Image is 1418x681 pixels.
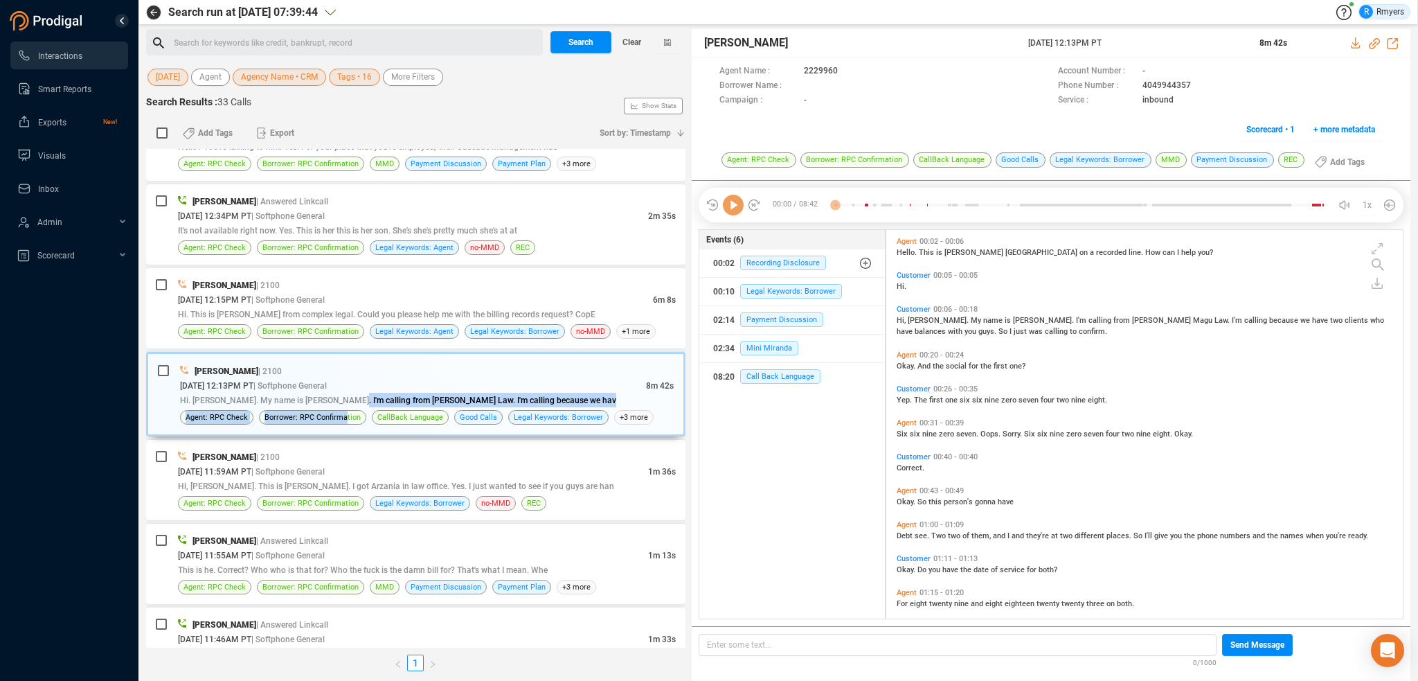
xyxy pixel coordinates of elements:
span: 2m 35s [648,211,676,221]
span: +3 more [557,580,596,594]
button: 02:34Mini Miranda [699,335,885,362]
span: More Filters [391,69,435,86]
span: Admin [37,218,62,227]
span: Exports [38,118,66,127]
span: CallBack Language [377,411,443,424]
span: nine [922,430,939,439]
span: when [1306,531,1326,540]
span: nine [985,396,1001,405]
span: [DATE] 12:13PM PT [180,381,253,391]
span: calling [1088,316,1113,325]
span: Hi. [897,282,906,291]
span: [PERSON_NAME] [192,281,256,290]
span: Scorecard [37,251,75,260]
span: you're [1326,531,1348,540]
div: [PERSON_NAME]| Answered Linkcall[DATE] 12:34PM PT| Softphone General2m 35sIt's not available righ... [146,184,685,265]
span: [PERSON_NAME] [1132,316,1193,325]
span: Smart Reports [38,85,91,94]
span: [DATE] 11:55AM PT [178,551,251,560]
span: eight. [1153,430,1174,439]
button: [DATE] [147,69,188,86]
span: New! [103,108,117,136]
span: Legal Keywords: Borrower [514,411,603,424]
span: the [1184,531,1197,540]
span: Borrower: RPC Confirmation [262,497,359,510]
span: Borrower: RPC Confirmation [262,325,359,338]
span: they're [1026,531,1051,540]
span: MMD [375,157,394,170]
a: 1 [408,655,423,671]
span: [DATE] 11:46AM PT [178,635,251,644]
span: Legal Keywords: Agent [375,241,454,254]
span: Law. [1214,316,1232,325]
span: | 2100 [256,281,280,290]
button: Add Tags [1307,151,1373,173]
span: Sorry. [1003,430,1024,439]
span: Six [897,430,910,439]
span: zero [1001,396,1018,405]
span: Add Tags [198,122,233,144]
span: Hi, [PERSON_NAME]. This is [PERSON_NAME]. I got Arzania in law office. Yes. I just wanted to see ... [178,481,614,491]
li: 1 [407,655,424,671]
span: Account Number : [1058,64,1136,79]
span: Agent [199,69,222,86]
span: 8m 42s [646,381,674,391]
span: | Softphone General [251,295,325,305]
span: I [1007,531,1012,540]
span: So [1133,531,1145,540]
span: Add Tags [1330,151,1365,173]
button: Sort by: Timestamp [591,122,685,144]
span: Clear [622,31,641,53]
span: Okay. [1174,430,1193,439]
span: you [928,565,942,574]
a: Smart Reports [17,75,117,103]
span: [DATE] 11:59AM PT [178,467,251,477]
span: from [1113,316,1132,325]
span: because [1269,316,1300,325]
span: I [1177,248,1181,257]
span: Correct. [897,463,924,472]
button: + more metadata [1306,118,1383,141]
span: to [1070,327,1079,336]
span: 6m 8s [653,295,676,305]
button: Agent [191,69,230,86]
span: and [993,531,1007,540]
span: Agent: RPC Check [183,497,246,510]
span: Agency Name • CRM [241,69,318,86]
span: two [1330,316,1345,325]
span: Hi. [PERSON_NAME]. My name is [PERSON_NAME]. I'm calling from [PERSON_NAME] Law. I'm calling beca... [180,396,616,405]
span: [DATE] 12:13PM PT [1028,37,1243,49]
span: 1x [1363,194,1372,216]
span: seven. [956,430,980,439]
span: two [1060,531,1075,540]
span: no-MMD [576,325,605,338]
span: for [1027,565,1039,574]
span: both? [1039,565,1057,574]
span: no-MMD [481,497,510,510]
span: was [1029,327,1045,336]
span: Visuals [38,151,66,161]
span: Phone Number : [1058,79,1136,94]
span: Borrower: RPC Confirmation [262,157,359,170]
span: [PERSON_NAME] [192,197,256,206]
span: have [998,497,1014,506]
span: Scorecard • 1 [1246,118,1295,141]
span: Borrower Name : [719,79,797,94]
span: Recording Disclosure [740,256,826,270]
span: Legal Keywords: Borrower [470,325,559,338]
a: ExportsNew! [17,108,117,136]
a: Interactions [17,42,117,69]
span: one? [1009,362,1025,371]
span: have [942,565,960,574]
span: of [991,565,1000,574]
span: can [1163,248,1177,257]
span: twenty [929,599,954,608]
span: four [1041,396,1057,405]
span: Interactions [38,51,82,61]
span: eight [910,599,929,608]
span: the [960,565,973,574]
span: Payment Discussion [411,581,481,594]
span: [DATE] [156,69,180,86]
span: [PERSON_NAME]. [908,316,971,325]
span: two [1057,396,1071,405]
